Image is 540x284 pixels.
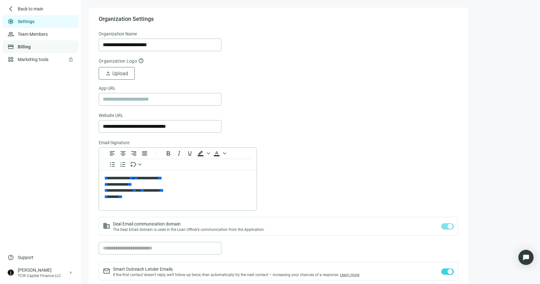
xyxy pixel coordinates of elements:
img: avatar [8,270,14,275]
span: Upload [112,71,128,77]
div: TCW Capital Finance LLC [18,273,68,278]
span: upload [105,71,111,76]
button: Numbered list [118,161,128,168]
span: arrow_back_ios_new [8,6,14,12]
button: Underline [184,150,195,157]
span: Support [18,254,34,261]
span: Smart Outreach Lender Emails [113,266,359,272]
div: Text color Black [211,150,227,157]
span: Organization Settings [99,15,154,23]
button: Italic [174,150,184,157]
a: Team Members [18,32,48,37]
div: Background color Black [195,150,211,157]
span: Organization Logo [99,59,137,64]
span: Back to main [18,6,43,12]
div: Open Intercom Messenger [518,250,534,265]
a: Settings [18,19,34,24]
span: Website URL [99,112,123,119]
span: Organization Name [99,30,137,37]
button: Bullet list [107,161,118,168]
span: Deal Email communication domain [113,221,181,226]
a: Learn more [340,273,359,277]
button: Align center [118,150,128,157]
iframe: Rich Text Area [99,170,257,210]
button: Insert merge tag [128,161,144,168]
a: Billing [18,44,31,49]
span: lock [68,57,73,62]
button: uploadUpload [99,67,135,80]
span: mail [103,267,110,275]
span: domain [103,222,110,230]
span: help [138,58,144,64]
span: If the first contact doesn’t reply, we’ll follow up twice, then automatically try the next contac... [113,272,359,277]
span: keyboard_arrow_right [68,270,73,275]
button: Align left [107,150,118,157]
span: App URL [99,85,116,92]
span: Email Signature [99,139,129,146]
button: Align right [128,150,139,157]
div: [PERSON_NAME] [18,267,68,273]
button: Bold [163,150,174,157]
span: The Deal Email domain is used in the Loan Officer’s communication from the Application. [113,227,265,232]
button: Justify [139,150,150,157]
span: help [8,254,14,261]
